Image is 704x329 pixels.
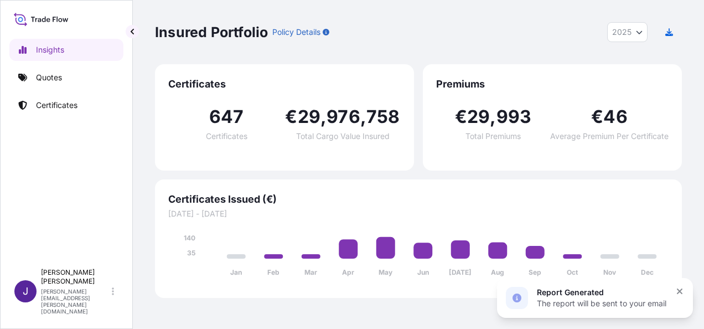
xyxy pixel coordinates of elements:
tspan: 35 [187,249,195,257]
tspan: Oct [567,268,578,276]
span: Total Cargo Value Insured [296,132,390,140]
span: Average Premium Per Certificate [550,132,669,140]
tspan: Jun [417,268,429,276]
span: 647 [209,108,244,126]
p: Policy Details [272,27,320,38]
a: Certificates [9,94,123,116]
div: 1 notificación. [497,278,693,318]
tspan: Feb [267,268,279,276]
span: 46 [603,108,627,126]
tspan: 140 [184,234,195,242]
tspan: Jan [230,268,242,276]
div: The report will be sent to your email [537,298,666,309]
p: Certificates [36,100,77,111]
tspan: Mar [304,268,317,276]
span: , [320,108,327,126]
span: 29 [467,108,490,126]
tspan: May [379,268,393,276]
tspan: Dec [641,268,654,276]
span: Certificates [168,78,401,91]
p: Insured Portfolio [155,23,268,41]
span: 2025 [612,27,631,38]
a: Insights [9,39,123,61]
span: , [490,108,496,126]
p: Quotes [36,72,62,83]
tspan: Nov [603,268,617,276]
span: 758 [366,108,400,126]
span: [DATE] - [DATE] [168,208,669,219]
tspan: [DATE] [449,268,472,276]
span: Total Premiums [465,132,521,140]
span: J [23,286,28,297]
button: Year Selector [607,22,648,42]
span: Premiums [436,78,669,91]
span: 29 [298,108,320,126]
p: [PERSON_NAME][EMAIL_ADDRESS][PERSON_NAME][DOMAIN_NAME] [41,288,110,315]
span: Certificates [206,132,247,140]
p: Insights [36,44,64,55]
p: [PERSON_NAME] [PERSON_NAME] [41,268,110,286]
tspan: Apr [342,268,354,276]
span: € [455,108,467,126]
a: Quotes [9,66,123,89]
div: Report Generated [537,287,666,298]
tspan: Aug [491,268,504,276]
span: € [591,108,603,126]
button: Cerrar [675,287,684,296]
span: Certificates Issued (€) [168,193,669,206]
tspan: Sep [529,268,541,276]
span: , [360,108,366,126]
span: 976 [327,108,360,126]
span: 993 [496,108,532,126]
span: € [285,108,297,126]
